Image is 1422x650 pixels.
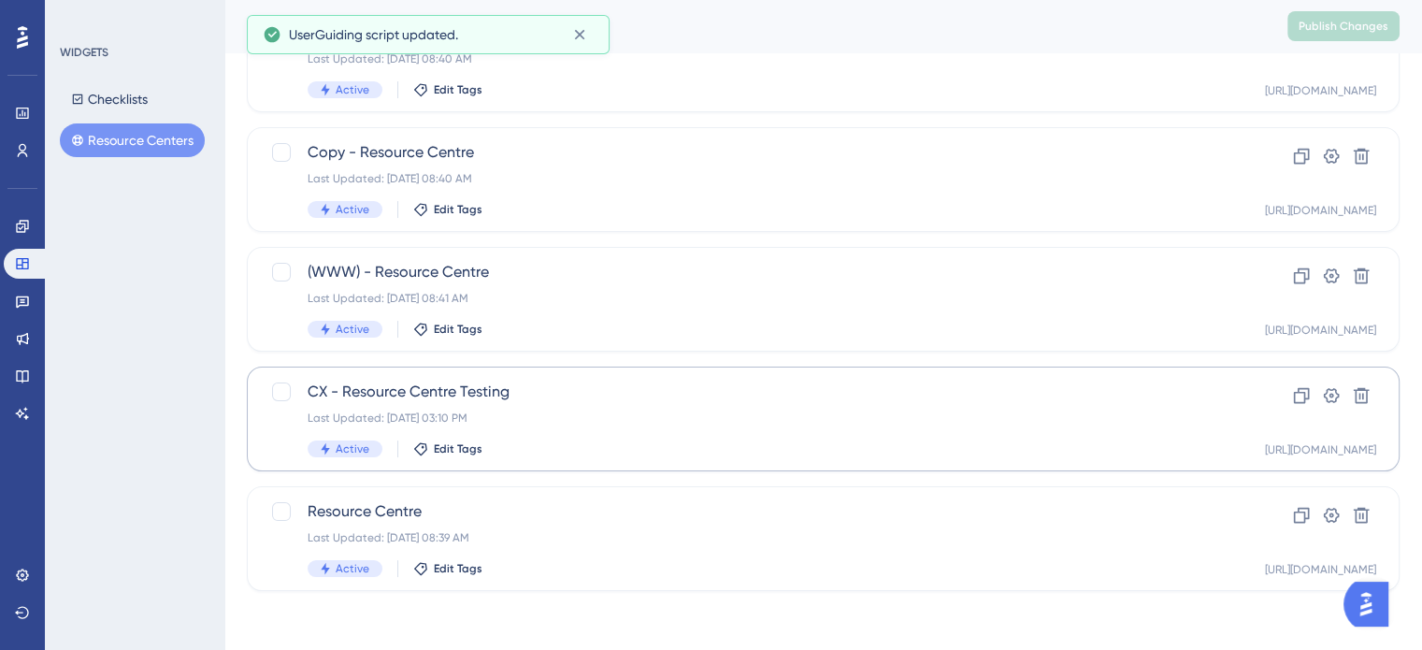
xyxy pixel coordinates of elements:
[1343,576,1400,632] iframe: UserGuiding AI Assistant Launcher
[434,82,482,97] span: Edit Tags
[247,13,1241,39] div: Resource Centers
[434,322,482,337] span: Edit Tags
[413,202,482,217] button: Edit Tags
[413,82,482,97] button: Edit Tags
[413,441,482,456] button: Edit Tags
[308,291,1189,306] div: Last Updated: [DATE] 08:41 AM
[1265,323,1376,338] div: [URL][DOMAIN_NAME]
[434,561,482,576] span: Edit Tags
[336,202,369,217] span: Active
[308,171,1189,186] div: Last Updated: [DATE] 08:40 AM
[1265,442,1376,457] div: [URL][DOMAIN_NAME]
[60,123,205,157] button: Resource Centers
[308,261,1189,283] span: (WWW) - Resource Centre
[60,82,159,116] button: Checklists
[1265,562,1376,577] div: [URL][DOMAIN_NAME]
[336,561,369,576] span: Active
[1265,203,1376,218] div: [URL][DOMAIN_NAME]
[1299,19,1388,34] span: Publish Changes
[60,45,108,60] div: WIDGETS
[336,441,369,456] span: Active
[1287,11,1400,41] button: Publish Changes
[289,23,458,46] span: UserGuiding script updated.
[1265,83,1376,98] div: [URL][DOMAIN_NAME]
[308,141,1189,164] span: Copy - Resource Centre
[434,441,482,456] span: Edit Tags
[413,561,482,576] button: Edit Tags
[434,202,482,217] span: Edit Tags
[308,500,1189,523] span: Resource Centre
[308,381,1189,403] span: CX - Resource Centre Testing
[336,322,369,337] span: Active
[336,82,369,97] span: Active
[308,411,1189,426] div: Last Updated: [DATE] 03:10 PM
[308,51,1189,66] div: Last Updated: [DATE] 08:40 AM
[308,530,1189,545] div: Last Updated: [DATE] 08:39 AM
[413,322,482,337] button: Edit Tags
